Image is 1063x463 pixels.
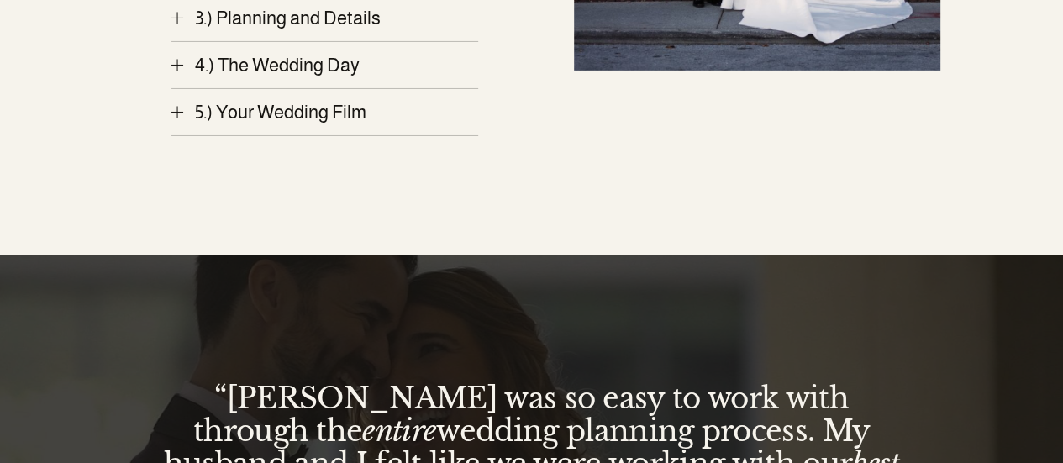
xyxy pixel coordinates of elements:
[362,413,436,449] em: entire
[171,89,479,135] button: 5.) Your Wedding Film
[183,55,479,76] span: 4.) The Wedding Day
[171,42,479,88] button: 4.) The Wedding Day
[183,8,479,29] span: 3.) Planning and Details
[183,102,479,123] span: 5.) Your Wedding Film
